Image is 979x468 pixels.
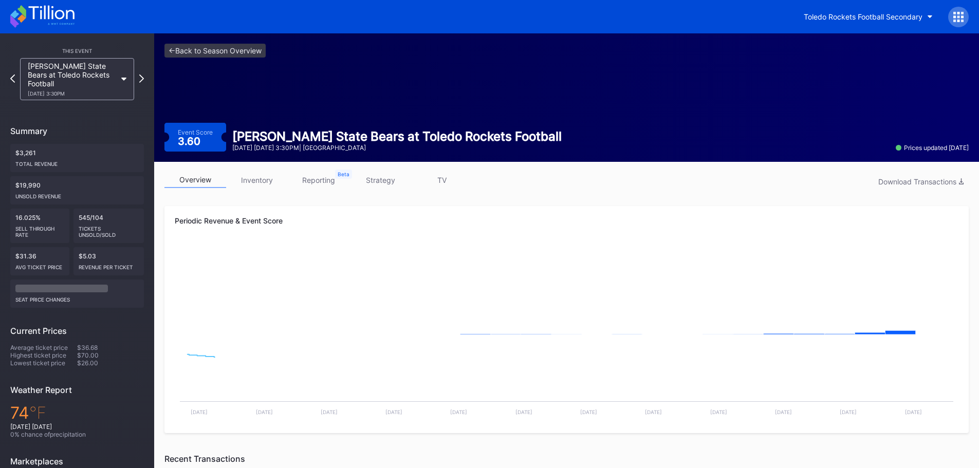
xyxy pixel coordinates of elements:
div: Marketplaces [10,456,144,466]
div: Current Prices [10,326,144,336]
text: [DATE] [321,409,338,415]
div: $3,261 [10,144,144,172]
text: [DATE] [450,409,467,415]
svg: Chart title [175,346,958,423]
text: [DATE] [710,409,727,415]
div: [PERSON_NAME] State Bears at Toledo Rockets Football [28,62,116,97]
div: Avg ticket price [15,260,64,270]
div: $31.36 [10,247,69,275]
div: Tickets Unsold/Sold [79,221,139,238]
div: Lowest ticket price [10,359,77,367]
text: [DATE] [515,409,532,415]
div: Unsold Revenue [15,189,139,199]
div: $70.00 [77,351,144,359]
div: $5.03 [73,247,144,275]
div: seat price changes [15,292,139,303]
div: Prices updated [DATE] [896,144,969,152]
div: Toledo Rockets Football Secondary [804,12,922,21]
a: reporting [288,172,349,188]
svg: Chart title [175,243,958,346]
div: Event Score [178,128,213,136]
text: [DATE] [645,409,662,415]
div: $19,990 [10,176,144,204]
button: Download Transactions [873,175,969,189]
a: strategy [349,172,411,188]
div: Summary [10,126,144,136]
div: [DATE] 3:30PM [28,90,116,97]
div: Weather Report [10,385,144,395]
text: [DATE] [580,409,597,415]
div: This Event [10,48,144,54]
text: [DATE] [905,409,922,415]
div: $26.00 [77,359,144,367]
div: 74 [10,403,144,423]
a: overview [164,172,226,188]
div: $36.68 [77,344,144,351]
a: TV [411,172,473,188]
text: [DATE] [840,409,857,415]
div: Highest ticket price [10,351,77,359]
div: 3.60 [178,136,203,146]
div: Average ticket price [10,344,77,351]
text: [DATE] [385,409,402,415]
div: Sell Through Rate [15,221,64,238]
text: [DATE] [775,409,792,415]
text: [DATE] [191,409,208,415]
div: Download Transactions [878,177,964,186]
div: 0 % chance of precipitation [10,430,144,438]
a: <-Back to Season Overview [164,44,266,58]
div: 545/104 [73,209,144,243]
div: [PERSON_NAME] State Bears at Toledo Rockets Football [232,129,562,144]
div: [DATE] [DATE] [10,423,144,430]
span: ℉ [29,403,46,423]
div: [DATE] [DATE] 3:30PM | [GEOGRAPHIC_DATA] [232,144,562,152]
text: [DATE] [256,409,273,415]
div: Revenue per ticket [79,260,139,270]
a: inventory [226,172,288,188]
button: Toledo Rockets Football Secondary [796,7,940,26]
div: Periodic Revenue & Event Score [175,216,958,225]
div: Total Revenue [15,157,139,167]
div: Recent Transactions [164,454,969,464]
div: 16.025% [10,209,69,243]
